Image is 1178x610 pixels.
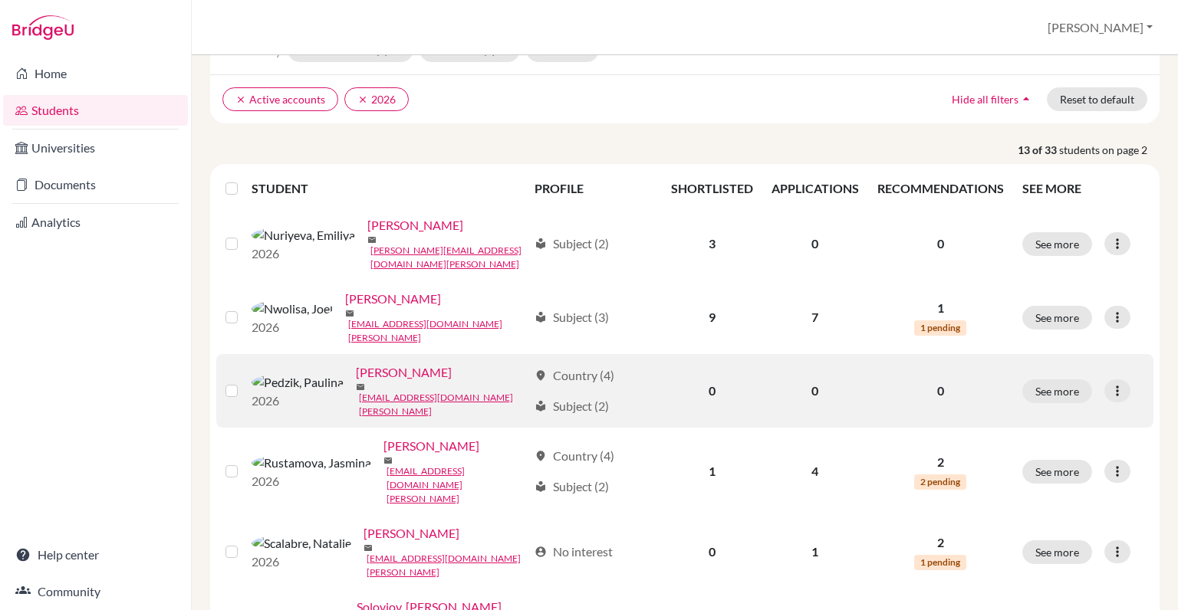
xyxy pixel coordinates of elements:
[252,170,525,207] th: STUDENT
[535,311,547,323] span: local_library
[367,552,528,579] a: [EMAIL_ADDRESS][DOMAIN_NAME][PERSON_NAME]
[222,87,338,111] button: clearActive accounts
[662,354,762,428] td: 0
[662,207,762,280] td: 3
[662,515,762,589] td: 0
[252,244,355,263] p: 2026
[3,95,188,126] a: Students
[345,309,354,318] span: mail
[348,317,528,345] a: [EMAIL_ADDRESS][DOMAIN_NAME][PERSON_NAME]
[252,392,344,410] p: 2026
[3,133,188,163] a: Universities
[1059,142,1160,158] span: students on page 2
[252,553,351,571] p: 2026
[252,373,344,392] img: Pedzik, Paulina
[344,87,409,111] button: clear2026
[3,169,188,200] a: Documents
[662,428,762,515] td: 1
[535,543,613,561] div: No interest
[914,555,966,570] span: 1 pending
[914,474,966,490] span: 2 pending
[235,94,246,105] i: clear
[252,534,351,553] img: Scalabre, Natalie
[535,308,609,326] div: Subject (3)
[877,382,1004,400] p: 0
[252,318,333,336] p: 2026
[535,234,609,253] div: Subject (2)
[12,15,74,40] img: Bridge-U
[3,539,188,570] a: Help center
[356,382,365,392] span: mail
[877,533,1004,552] p: 2
[357,94,368,105] i: clear
[535,477,609,496] div: Subject (2)
[535,397,609,415] div: Subject (2)
[370,244,528,271] a: [PERSON_NAME][EMAIL_ADDRESS][DOMAIN_NAME][PERSON_NAME]
[1022,306,1092,330] button: See more
[3,207,188,238] a: Analytics
[762,354,868,428] td: 0
[525,170,662,207] th: PROFILE
[3,576,188,607] a: Community
[1018,91,1034,107] i: arrow_drop_up
[762,170,868,207] th: APPLICATIONS
[383,437,479,455] a: [PERSON_NAME]
[1022,232,1092,256] button: See more
[364,524,459,543] a: [PERSON_NAME]
[877,299,1004,317] p: 1
[535,366,614,385] div: Country (4)
[356,363,452,382] a: [PERSON_NAME]
[877,234,1004,253] p: 0
[535,400,547,412] span: local_library
[535,480,547,493] span: local_library
[345,290,441,308] a: [PERSON_NAME]
[367,235,377,244] span: mail
[762,207,868,280] td: 0
[252,472,371,490] p: 2026
[762,428,868,515] td: 4
[762,280,868,354] td: 7
[535,369,547,382] span: location_on
[238,43,281,57] span: Filter by
[535,447,614,465] div: Country (4)
[1047,87,1147,111] button: Reset to default
[3,58,188,89] a: Home
[939,87,1047,111] button: Hide all filtersarrow_drop_up
[1018,142,1059,158] strong: 13 of 33
[662,280,762,354] td: 9
[535,450,547,462] span: location_on
[383,456,393,465] span: mail
[252,226,355,244] img: Nuriyeva, Emiliya
[1022,540,1092,564] button: See more
[252,454,371,472] img: Rustamova, Jasmina
[367,216,463,234] a: [PERSON_NAME]
[1022,460,1092,484] button: See more
[952,93,1018,106] span: Hide all filters
[535,546,547,558] span: account_circle
[1013,170,1153,207] th: SEE MORE
[877,453,1004,471] p: 2
[762,515,868,589] td: 1
[535,238,547,250] span: local_library
[1022,379,1092,403] button: See more
[868,170,1013,207] th: RECOMMENDATIONS
[1041,13,1160,42] button: [PERSON_NAME]
[359,391,528,418] a: [EMAIL_ADDRESS][DOMAIN_NAME][PERSON_NAME]
[914,320,966,336] span: 1 pending
[662,170,762,207] th: SHORTLISTED
[252,300,333,318] img: Nwolisa, Joel
[364,543,373,553] span: mail
[387,464,528,506] a: [EMAIL_ADDRESS][DOMAIN_NAME][PERSON_NAME]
